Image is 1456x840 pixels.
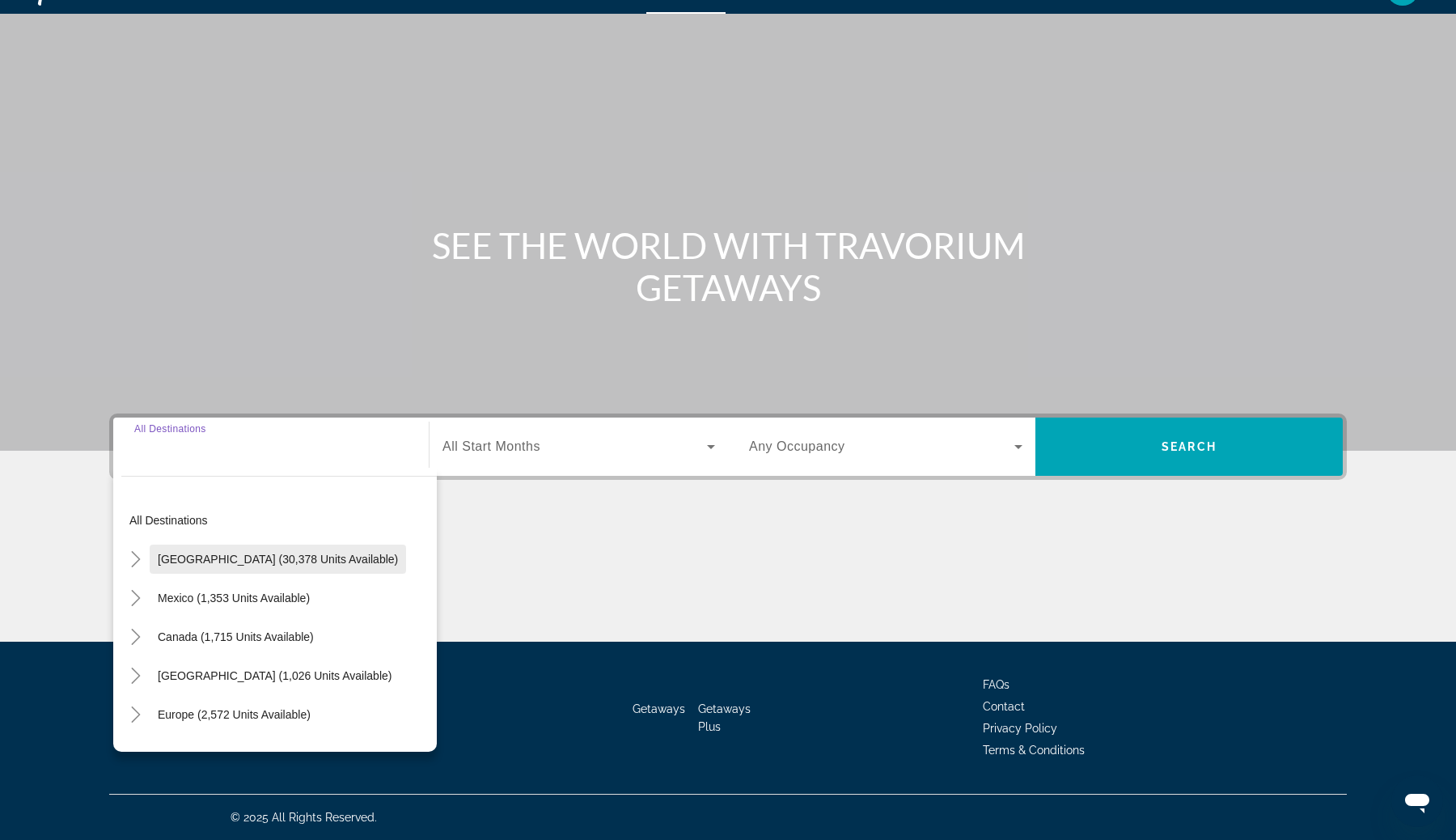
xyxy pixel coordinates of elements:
[158,630,314,643] span: Canada (1,715 units available)
[983,700,1025,713] a: Contact
[121,623,150,651] button: Toggle Canada (1,715 units available)
[983,744,1085,757] a: Terms & Conditions
[983,722,1057,735] a: Privacy Policy
[121,740,150,768] button: Toggle Australia (202 units available)
[158,669,392,682] span: [GEOGRAPHIC_DATA] (1,026 units available)
[158,708,311,721] span: Europe (2,572 units available)
[158,553,398,566] span: [GEOGRAPHIC_DATA] (30,378 units available)
[749,439,845,453] span: Any Occupancy
[633,702,685,715] a: Getaways
[121,662,150,690] button: Toggle Caribbean & Atlantic Islands (1,026 units available)
[134,423,206,434] span: All Destinations
[1035,418,1343,476] button: Search
[150,661,400,690] button: [GEOGRAPHIC_DATA] (1,026 units available)
[150,700,319,729] button: Europe (2,572 units available)
[442,439,540,453] span: All Start Months
[150,545,406,574] button: [GEOGRAPHIC_DATA] (30,378 units available)
[1162,440,1217,453] span: Search
[150,622,322,651] button: Canada (1,715 units available)
[158,592,310,605] span: Mexico (1,353 units available)
[1391,775,1443,827] iframe: Button to launch messaging window
[129,514,208,527] span: All destinations
[698,702,751,733] a: Getaways Plus
[121,701,150,729] button: Toggle Europe (2,572 units available)
[113,418,1343,476] div: Search widget
[231,811,377,824] span: © 2025 All Rights Reserved.
[425,224,1031,308] h1: SEE THE WORLD WITH TRAVORIUM GETAWAYS
[150,739,391,768] button: [GEOGRAPHIC_DATA] (202 units available)
[121,584,150,613] button: Toggle Mexico (1,353 units available)
[983,678,1009,691] a: FAQs
[121,506,437,535] button: All destinations
[121,545,150,574] button: Toggle United States (30,378 units available)
[150,583,318,613] button: Mexico (1,353 units available)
